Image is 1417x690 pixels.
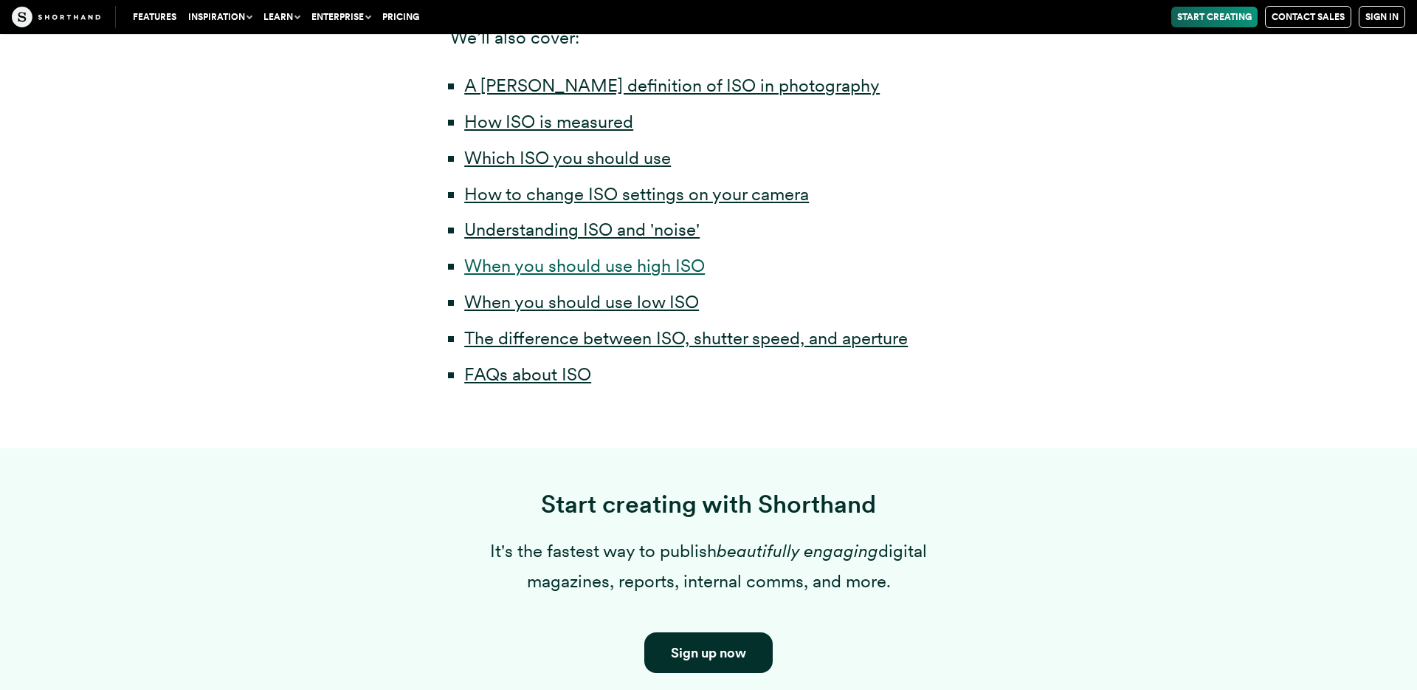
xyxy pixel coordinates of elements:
button: Inspiration [182,7,258,27]
a: Sign in [1359,6,1405,28]
img: The Craft [12,7,100,27]
a: How to change ISO settings on your camera [464,183,809,205]
button: Learn [258,7,306,27]
a: When you should use high ISO [464,255,705,276]
a: When you should use low ISO [464,291,699,312]
h3: Start creating with Shorthand [450,489,967,519]
a: How ISO is measured [464,111,633,132]
a: Contact Sales [1265,6,1351,28]
a: Button to click through to Shorthand's signup section. [644,632,773,674]
em: beautifully engaging [717,540,878,561]
p: It's the fastest way to publish digital magazines, reports, internal comms, and more. [450,536,967,597]
a: FAQs about ISO [464,363,591,385]
a: A [PERSON_NAME] definition of ISO in photography [464,75,880,96]
a: Understanding ISO and 'noise' [464,219,700,240]
p: We’ll also cover: [450,23,967,53]
a: Features [127,7,182,27]
a: Pricing [376,7,425,27]
a: The difference between ISO, shutter speed, and aperture [464,327,908,349]
a: Which ISO you should use [464,147,671,168]
a: Start Creating [1171,7,1258,27]
button: Enterprise [306,7,376,27]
